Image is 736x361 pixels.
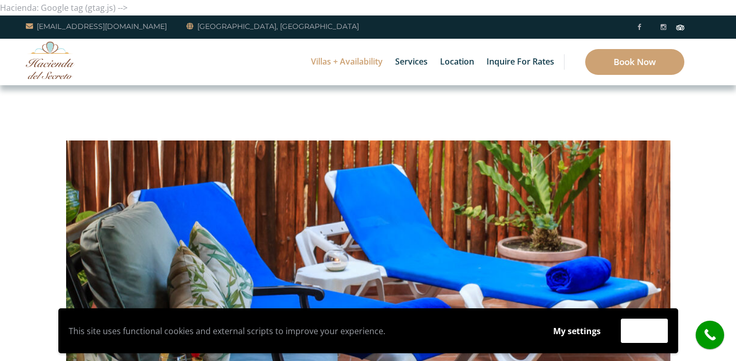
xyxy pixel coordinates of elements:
i: call [698,323,722,347]
p: This site uses functional cookies and external scripts to improve your experience. [69,323,533,339]
a: [EMAIL_ADDRESS][DOMAIN_NAME] [26,20,167,33]
a: Services [390,39,433,85]
a: Book Now [585,49,684,75]
img: Tripadvisor_logomark.svg [676,25,684,30]
a: Location [435,39,479,85]
a: Inquire for Rates [481,39,559,85]
a: [GEOGRAPHIC_DATA], [GEOGRAPHIC_DATA] [186,20,359,33]
button: My settings [543,319,610,343]
img: Awesome Logo [26,41,75,79]
button: Accept [621,319,668,343]
a: call [696,321,724,349]
a: Villas + Availability [306,39,388,85]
